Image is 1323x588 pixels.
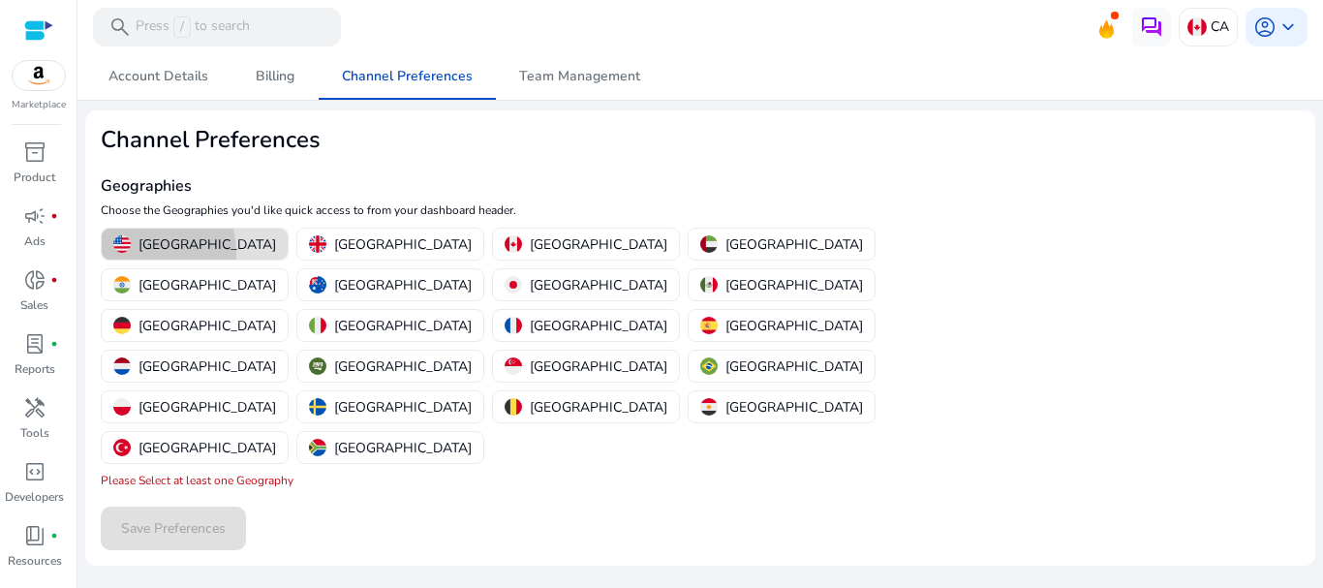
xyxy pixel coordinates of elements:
[1187,17,1207,37] img: ca.svg
[530,397,667,418] p: [GEOGRAPHIC_DATA]
[1211,10,1229,44] p: CA
[23,460,46,483] span: code_blocks
[530,275,667,295] p: [GEOGRAPHIC_DATA]
[309,439,326,456] img: za.svg
[173,16,191,38] span: /
[725,397,863,418] p: [GEOGRAPHIC_DATA]
[334,234,472,255] p: [GEOGRAPHIC_DATA]
[24,232,46,250] p: Ads
[50,276,58,284] span: fiber_manual_record
[138,316,276,336] p: [GEOGRAPHIC_DATA]
[505,398,522,416] img: be.svg
[505,276,522,294] img: jp.svg
[342,70,473,83] span: Channel Preferences
[138,438,276,458] p: [GEOGRAPHIC_DATA]
[23,140,46,164] span: inventory_2
[13,61,65,90] img: amazon.svg
[14,169,55,186] p: Product
[20,296,48,314] p: Sales
[101,201,900,219] p: Choose the Geographies you'd like quick access to from your dashboard header.
[136,16,250,38] p: Press to search
[101,473,293,488] mat-error: Please Select at least one Geography
[334,275,472,295] p: [GEOGRAPHIC_DATA]
[113,235,131,253] img: us.svg
[700,398,718,416] img: eg.svg
[505,317,522,334] img: fr.svg
[138,234,276,255] p: [GEOGRAPHIC_DATA]
[23,204,46,228] span: campaign
[334,356,472,377] p: [GEOGRAPHIC_DATA]
[309,235,326,253] img: uk.svg
[50,212,58,220] span: fiber_manual_record
[50,340,58,348] span: fiber_manual_record
[12,98,66,112] p: Marketplace
[309,357,326,375] img: sa.svg
[113,439,131,456] img: tr.svg
[700,235,718,253] img: ae.svg
[138,356,276,377] p: [GEOGRAPHIC_DATA]
[108,15,132,39] span: search
[700,317,718,334] img: es.svg
[138,397,276,418] p: [GEOGRAPHIC_DATA]
[20,424,49,442] p: Tools
[113,317,131,334] img: de.svg
[530,316,667,336] p: [GEOGRAPHIC_DATA]
[23,268,46,292] span: donut_small
[725,234,863,255] p: [GEOGRAPHIC_DATA]
[113,398,131,416] img: pl.svg
[8,552,62,570] p: Resources
[700,357,718,375] img: br.svg
[50,532,58,540] span: fiber_manual_record
[309,276,326,294] img: au.svg
[700,276,718,294] img: mx.svg
[5,488,64,506] p: Developers
[23,524,46,547] span: book_4
[505,357,522,375] img: sg.svg
[101,126,900,154] h2: Channel Preferences
[505,235,522,253] img: ca.svg
[519,70,640,83] span: Team Management
[113,357,131,375] img: nl.svg
[725,356,863,377] p: [GEOGRAPHIC_DATA]
[108,70,208,83] span: Account Details
[725,316,863,336] p: [GEOGRAPHIC_DATA]
[113,276,131,294] img: in.svg
[334,397,472,418] p: [GEOGRAPHIC_DATA]
[334,316,472,336] p: [GEOGRAPHIC_DATA]
[138,275,276,295] p: [GEOGRAPHIC_DATA]
[725,275,863,295] p: [GEOGRAPHIC_DATA]
[15,360,55,378] p: Reports
[309,398,326,416] img: se.svg
[256,70,294,83] span: Billing
[23,332,46,356] span: lab_profile
[1253,15,1277,39] span: account_circle
[530,234,667,255] p: [GEOGRAPHIC_DATA]
[23,396,46,419] span: handyman
[309,317,326,334] img: it.svg
[530,356,667,377] p: [GEOGRAPHIC_DATA]
[334,438,472,458] p: [GEOGRAPHIC_DATA]
[1277,15,1300,39] span: keyboard_arrow_down
[101,177,900,196] h4: Geographies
